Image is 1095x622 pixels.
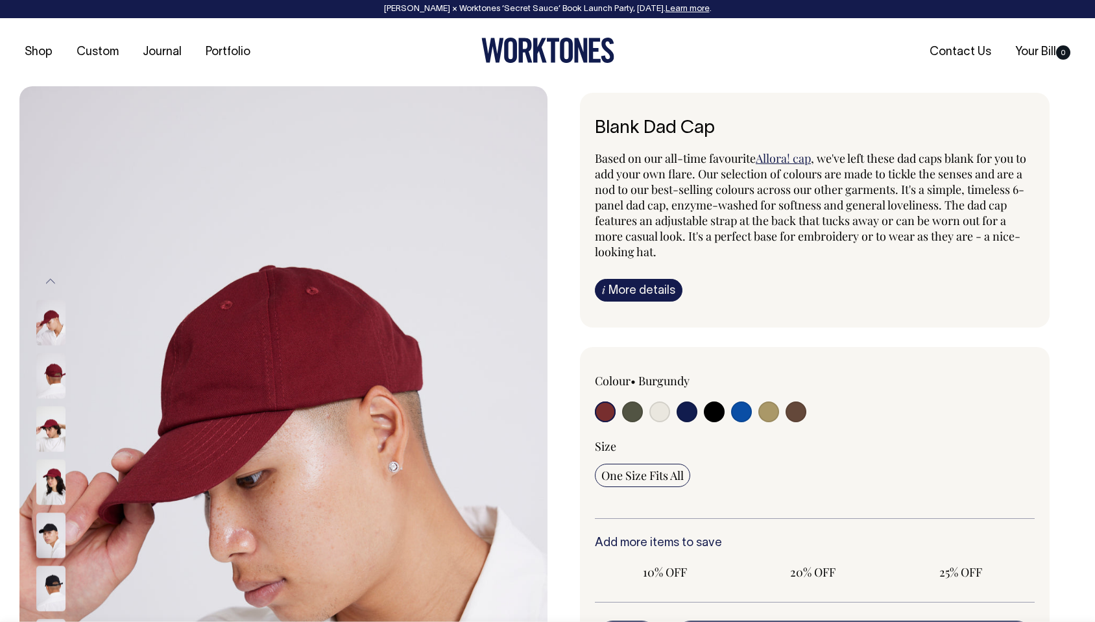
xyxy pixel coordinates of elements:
[595,119,1035,139] h6: Blank Dad Cap
[891,560,1031,584] input: 25% OFF
[1010,42,1076,63] a: Your Bill0
[601,468,684,483] span: One Size Fits All
[138,42,187,63] a: Journal
[36,460,66,505] img: burgundy
[200,42,256,63] a: Portfolio
[595,150,1026,259] span: , we've left these dad caps blank for you to add your own flare. Our selection of colours are mad...
[71,42,124,63] a: Custom
[13,5,1082,14] div: [PERSON_NAME] × Worktones ‘Secret Sauce’ Book Launch Party, [DATE]. .
[638,373,690,389] label: Burgundy
[36,300,66,346] img: burgundy
[41,267,60,296] button: Previous
[666,5,710,13] a: Learn more
[897,564,1024,580] span: 25% OFF
[36,566,66,612] img: black
[756,150,811,166] a: Allora! cap
[602,283,605,296] span: i
[595,438,1035,454] div: Size
[1056,45,1070,60] span: 0
[631,373,636,389] span: •
[36,407,66,452] img: burgundy
[19,42,58,63] a: Shop
[595,464,690,487] input: One Size Fits All
[36,353,66,399] img: burgundy
[36,513,66,558] img: black
[924,42,996,63] a: Contact Us
[743,560,883,584] input: 20% OFF
[595,150,756,166] span: Based on our all-time favourite
[595,537,1035,550] h6: Add more items to save
[595,373,771,389] div: Colour
[601,564,728,580] span: 10% OFF
[595,560,735,584] input: 10% OFF
[595,279,682,302] a: iMore details
[749,564,876,580] span: 20% OFF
